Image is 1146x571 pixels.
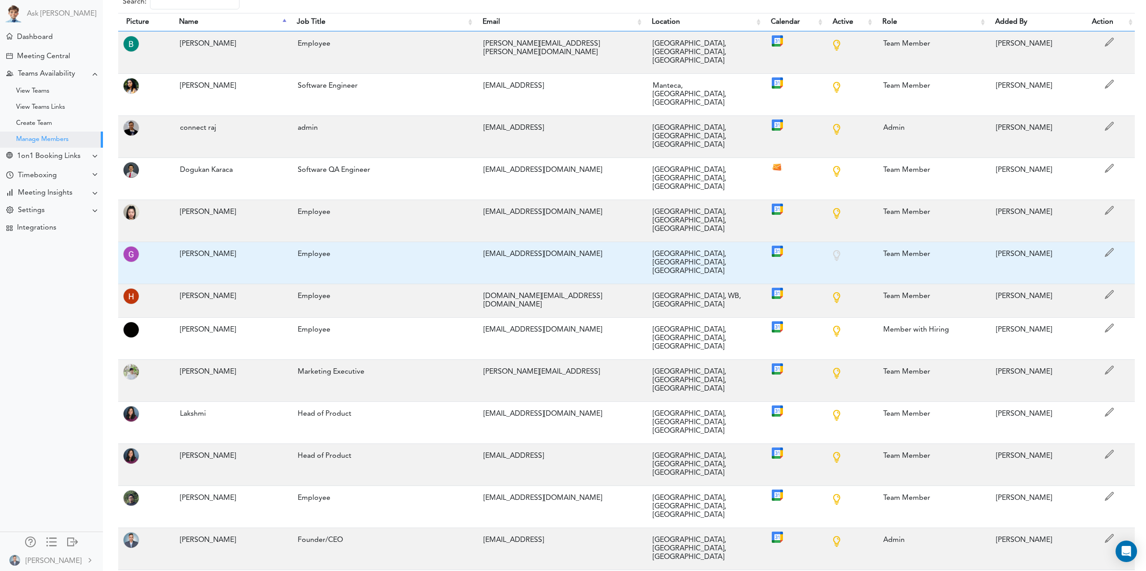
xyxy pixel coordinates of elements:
div: [GEOGRAPHIC_DATA], [GEOGRAPHIC_DATA], [GEOGRAPHIC_DATA] [648,246,758,280]
a: Ask [PERSON_NAME] [27,10,96,18]
div: Team Member [879,35,983,53]
div: Member with Hiring [879,321,983,339]
div: [PERSON_NAME] [175,35,284,53]
div: [PERSON_NAME] [175,363,284,381]
img: Powered by TEAMCAL AI [4,4,22,22]
div: Admin [879,119,983,137]
span: Edit Member Name/Title [1103,324,1116,337]
div: Timeboxing [18,171,57,180]
div: Team Member [879,204,983,221]
div: [PERSON_NAME] [992,77,1079,95]
div: Employee [293,321,470,339]
div: [PERSON_NAME] [175,204,284,221]
div: connect raj [175,119,284,137]
div: [GEOGRAPHIC_DATA], [GEOGRAPHIC_DATA], [GEOGRAPHIC_DATA] [648,204,758,238]
div: Manage Members and Externals [25,537,36,545]
div: Dogukan Karaca [175,162,284,179]
div: [EMAIL_ADDRESS][DOMAIN_NAME] [479,490,639,507]
div: Team Member [879,77,983,95]
div: Manteca, [GEOGRAPHIC_DATA], [GEOGRAPHIC_DATA] [648,77,758,112]
span: Edit Member Name/Title [1103,290,1116,303]
span: Edit Admin's Name/Title [1103,534,1116,547]
th: Calendar: activate to sort column ascending [763,13,825,31]
th: Picture [118,13,171,31]
div: Team Member [879,363,983,381]
img: AHqZkVmA8mTSAAAAAElFTkSuQmCC [123,288,139,304]
a: Change side menu [46,537,57,549]
span: Edit Member Name/Title [1103,248,1116,261]
div: [EMAIL_ADDRESS][DOMAIN_NAME] [479,405,639,423]
img: Google_Calendar_icon.png [772,246,783,257]
div: [PERSON_NAME] [992,321,1079,339]
div: [EMAIL_ADDRESS] [479,532,639,549]
th: Action: activate to sort column ascending [1084,13,1135,31]
div: Head of Product [293,405,470,423]
img: 8vEyMtkel0rR4AAAAASUVORK5CYII= [123,490,139,506]
div: [PERSON_NAME] [175,321,284,339]
img: Google_Calendar_icon.png [772,363,783,375]
div: Teams Availability [18,70,75,78]
div: [PERSON_NAME][EMAIL_ADDRESS][PERSON_NAME][DOMAIN_NAME] [479,35,639,61]
div: [PERSON_NAME] [175,447,284,465]
div: Team Member [879,162,983,179]
div: Meeting Dashboard [6,33,13,39]
div: Software Engineer [293,77,470,95]
img: wktLqiEerNXlgAAAABJRU5ErkJggg== [123,78,139,94]
img: Google_Calendar_icon.png [772,35,783,47]
img: Google_Calendar_icon.png [772,447,783,459]
img: MTI3iChtQ3gAAAABJRU5ErkJggg== [123,364,139,380]
div: [GEOGRAPHIC_DATA], [GEOGRAPHIC_DATA], [GEOGRAPHIC_DATA] [648,162,758,196]
th: Name: activate to sort column descending [171,13,289,31]
div: [GEOGRAPHIC_DATA], [GEOGRAPHIC_DATA], [GEOGRAPHIC_DATA] [648,321,758,356]
div: Founder/CEO [293,532,470,549]
span: Edit Member Name/Title [1103,38,1116,51]
img: BWv8PPf8N0ctf3JvtTlAAAAAASUVORK5CYII= [123,532,139,548]
div: [GEOGRAPHIC_DATA], [GEOGRAPHIC_DATA], [GEOGRAPHIC_DATA] [648,405,758,440]
div: [PERSON_NAME] [26,556,81,567]
img: 9k= [123,120,139,136]
div: [EMAIL_ADDRESS][DOMAIN_NAME] [479,246,639,263]
div: Employee [293,35,470,53]
div: [EMAIL_ADDRESS] [479,119,639,137]
img: Google_Calendar_icon.png [772,204,783,215]
img: Google_Calendar_icon.png [772,119,783,131]
div: [EMAIL_ADDRESS][DOMAIN_NAME] [479,162,639,179]
span: Edit Admin's Name/Title [1103,122,1116,135]
a: Manage Members and Externals [25,537,36,549]
div: Create Team [16,121,52,126]
th: Role: activate to sort column ascending [874,13,987,31]
div: Employee [293,246,470,263]
img: wxUoAAAAASUVORK5CYII= [123,246,139,262]
span: Edit Member Name/Title [1103,366,1116,379]
div: Integrations [17,224,56,232]
div: [PERSON_NAME][EMAIL_ADDRESS] [479,363,639,381]
div: Meeting Central [17,52,70,61]
img: Google_Calendar_icon.png [772,490,783,501]
img: Google_Calendar_icon.png [772,405,783,417]
div: [PERSON_NAME] [992,204,1079,221]
div: [PERSON_NAME] [175,246,284,263]
img: BWv8PPf8N0ctf3JvtTlAAAAAASUVORK5CYII= [9,555,20,566]
div: Show only icons [46,537,57,545]
div: 1on1 Booking Links [17,152,81,161]
div: [PERSON_NAME] [175,532,284,549]
div: [EMAIL_ADDRESS][DOMAIN_NAME] [479,321,639,339]
div: [GEOGRAPHIC_DATA], [GEOGRAPHIC_DATA], [GEOGRAPHIC_DATA] [648,363,758,398]
div: Team Member [879,405,983,423]
div: Head of Product [293,447,470,465]
img: xVf76wEzDTxPwAAAABJRU5ErkJggg== [123,448,139,464]
img: Google_Calendar_icon.png [772,77,783,89]
div: Admin [879,532,983,549]
div: [GEOGRAPHIC_DATA], [GEOGRAPHIC_DATA], [GEOGRAPHIC_DATA] [648,119,758,154]
div: [PERSON_NAME] [992,246,1079,263]
div: [GEOGRAPHIC_DATA], [GEOGRAPHIC_DATA], [GEOGRAPHIC_DATA] [648,447,758,482]
img: Google_Calendar_icon.png [772,321,783,332]
div: [PERSON_NAME] [992,447,1079,465]
div: [PERSON_NAME] [992,363,1079,381]
div: Open Intercom Messenger [1116,541,1137,562]
img: 9k= [123,406,139,422]
div: [PERSON_NAME] [992,490,1079,507]
div: Software QA Engineer [293,162,470,179]
div: [GEOGRAPHIC_DATA], [GEOGRAPHIC_DATA], [GEOGRAPHIC_DATA] [648,490,758,524]
img: Google_Calendar_icon.png [772,288,783,299]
